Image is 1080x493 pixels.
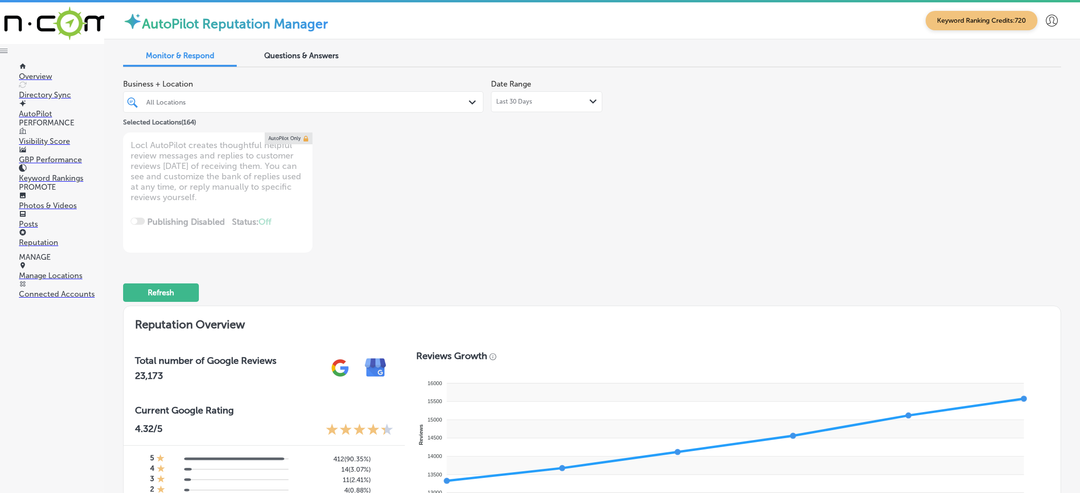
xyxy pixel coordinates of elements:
p: Directory Sync [19,90,104,99]
button: Refresh [123,283,199,302]
span: Keyword Ranking Credits: 720 [926,11,1037,30]
p: Keyword Rankings [19,174,104,183]
tspan: 14500 [428,435,442,440]
p: Posts [19,220,104,229]
span: Last 30 Days [496,98,532,106]
a: Reputation [19,229,104,247]
div: 4.32 Stars [326,423,393,438]
a: Keyword Rankings [19,165,104,183]
p: Manage Locations [19,271,104,280]
h4: 3 [150,475,154,485]
h3: Total number of Google Reviews [135,355,277,366]
p: 4.32 /5 [135,423,162,438]
h5: 14 ( 3.07% ) [296,466,371,474]
a: Visibility Score [19,128,104,146]
p: Selected Locations ( 164 ) [123,114,196,126]
p: Photos & Videos [19,201,104,210]
tspan: 14000 [428,453,442,459]
div: All Locations [146,98,470,106]
tspan: 15500 [428,398,442,404]
p: Visibility Score [19,137,104,146]
tspan: 16000 [428,380,442,386]
a: Posts [19,211,104,229]
span: Questions & Answers [264,51,339,60]
a: Overview [19,63,104,81]
h2: 23,173 [135,370,277,381]
h3: Current Google Rating [135,405,393,416]
p: Reputation [19,238,104,247]
label: Date Range [491,79,531,88]
span: Monitor & Respond [146,51,214,60]
h4: 4 [150,464,154,475]
p: GBP Performance [19,155,104,164]
p: Connected Accounts [19,290,104,299]
p: MANAGE [19,253,104,262]
a: Directory Sync [19,81,104,99]
p: PROMOTE [19,183,104,192]
img: e7ababfa220611ac49bdb491a11684a6.png [358,350,393,386]
h2: Reputation Overview [124,306,1061,339]
img: autopilot-icon [123,12,142,31]
img: gPZS+5FD6qPJAAAAABJRU5ErkJggg== [322,350,358,386]
text: Reviews [418,424,423,445]
tspan: 13500 [428,472,442,477]
a: GBP Performance [19,146,104,164]
h4: 5 [150,454,154,464]
a: Manage Locations [19,262,104,280]
tspan: 15000 [428,417,442,423]
div: 1 Star [157,464,165,475]
p: Overview [19,72,104,81]
p: AutoPilot [19,109,104,118]
label: AutoPilot Reputation Manager [142,16,328,32]
h5: 412 ( 90.35% ) [296,455,371,463]
p: PERFORMANCE [19,118,104,127]
a: AutoPilot [19,100,104,118]
h3: Reviews Growth [416,350,487,361]
a: Photos & Videos [19,192,104,210]
a: Connected Accounts [19,281,104,299]
div: 1 Star [157,475,165,485]
h5: 11 ( 2.41% ) [296,476,371,484]
div: 1 Star [156,454,165,464]
span: Business + Location [123,79,483,88]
